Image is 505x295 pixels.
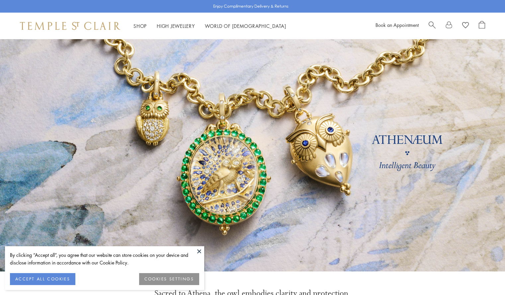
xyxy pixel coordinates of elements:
button: COOKIES SETTINGS [139,273,199,285]
a: Search [429,21,436,31]
a: Open Shopping Bag [479,21,485,31]
img: Temple St. Clair [20,22,120,30]
a: Book an Appointment [376,22,419,28]
div: By clicking “Accept all”, you agree that our website can store cookies on your device and disclos... [10,251,199,266]
nav: Main navigation [133,22,286,30]
a: High JewelleryHigh Jewellery [157,23,195,29]
button: ACCEPT ALL COOKIES [10,273,75,285]
a: View Wishlist [462,21,469,31]
a: World of [DEMOGRAPHIC_DATA]World of [DEMOGRAPHIC_DATA] [205,23,286,29]
a: ShopShop [133,23,147,29]
p: Enjoy Complimentary Delivery & Returns [213,3,289,10]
